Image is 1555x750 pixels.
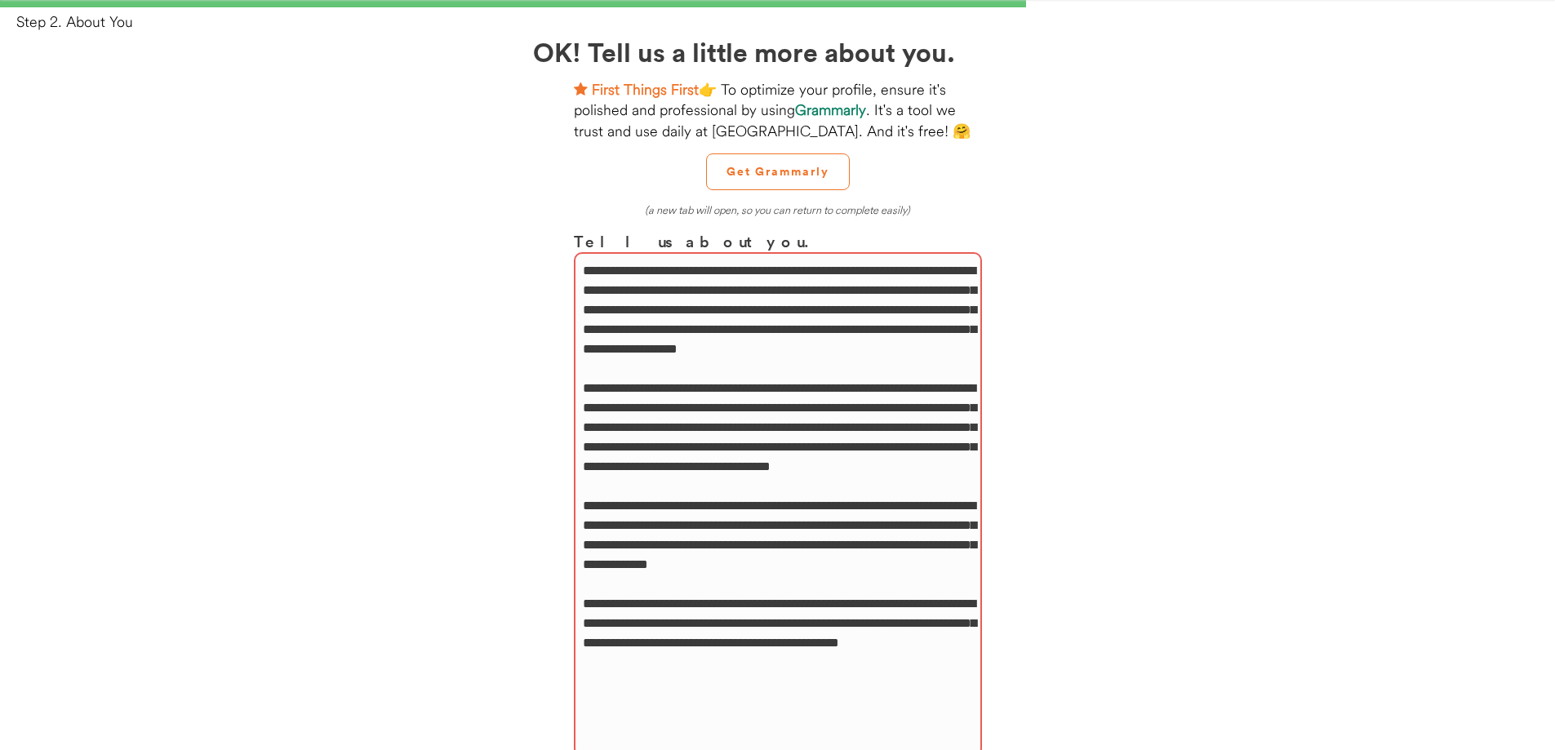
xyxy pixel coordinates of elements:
button: Get Grammarly [706,153,850,190]
strong: Grammarly [795,100,866,119]
strong: First Things First [592,80,699,99]
h3: Tell us about you. [574,229,982,253]
div: 👉 To optimize your profile, ensure it's polished and professional by using . It's a tool we trust... [574,79,982,141]
div: Step 2. About You [16,11,1555,32]
h2: OK! Tell us a little more about you. [533,32,1023,71]
em: (a new tab will open, so you can return to complete easily) [645,203,910,216]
